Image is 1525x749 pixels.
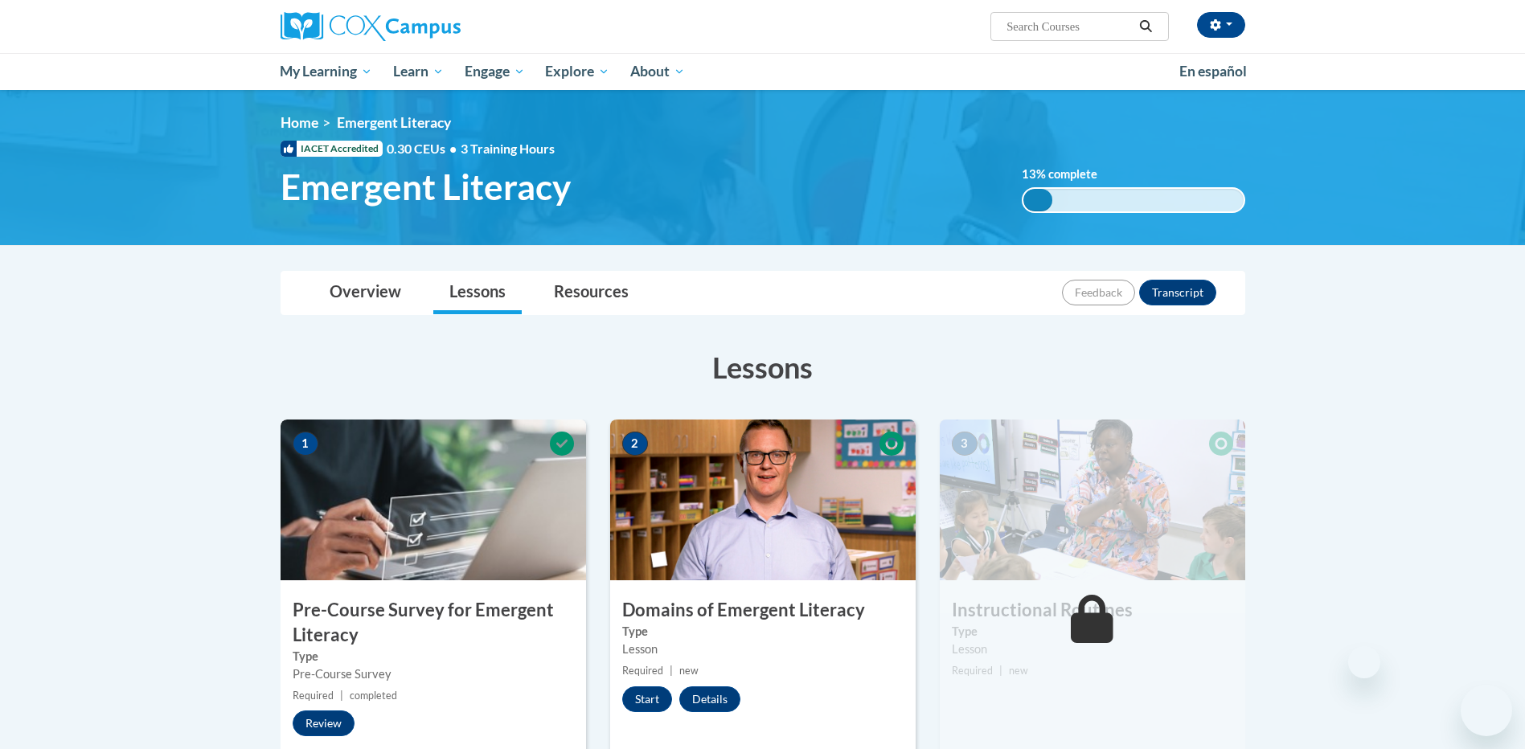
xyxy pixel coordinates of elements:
[1134,17,1158,36] button: Search
[465,62,525,81] span: Engage
[337,114,451,131] span: Emergent Literacy
[622,665,663,677] span: Required
[270,53,383,90] a: My Learning
[281,12,461,41] img: Cox Campus
[1062,280,1135,305] button: Feedback
[281,347,1245,387] h3: Lessons
[1022,166,1114,183] label: % complete
[622,641,904,658] div: Lesson
[620,53,695,90] a: About
[281,166,571,208] span: Emergent Literacy
[461,141,555,156] span: 3 Training Hours
[610,598,916,623] h3: Domains of Emergent Literacy
[940,420,1245,580] img: Course Image
[256,53,1269,90] div: Main menu
[1139,280,1216,305] button: Transcript
[1169,55,1257,88] a: En español
[1022,167,1036,181] span: 13
[293,690,334,702] span: Required
[281,141,383,157] span: IACET Accredited
[340,690,343,702] span: |
[280,62,372,81] span: My Learning
[679,665,699,677] span: new
[387,140,461,158] span: 0.30 CEUs
[393,62,444,81] span: Learn
[293,432,318,456] span: 1
[433,272,522,314] a: Lessons
[952,641,1233,658] div: Lesson
[293,665,574,683] div: Pre-Course Survey
[1461,685,1512,736] iframe: Button to launch messaging window
[454,53,535,90] a: Engage
[952,665,993,677] span: Required
[535,53,620,90] a: Explore
[314,272,417,314] a: Overview
[293,710,355,736] button: Review
[281,420,586,580] img: Course Image
[449,141,457,156] span: •
[281,12,586,41] a: Cox Campus
[1009,665,1028,677] span: new
[538,272,645,314] a: Resources
[940,598,1245,623] h3: Instructional Routines
[1348,646,1380,678] iframe: Close message
[281,598,586,648] h3: Pre-Course Survey for Emergent Literacy
[281,114,318,131] a: Home
[622,432,648,456] span: 2
[545,62,609,81] span: Explore
[952,623,1233,641] label: Type
[1197,12,1245,38] button: Account Settings
[1179,63,1247,80] span: En español
[622,623,904,641] label: Type
[999,665,1002,677] span: |
[952,432,978,456] span: 3
[670,665,673,677] span: |
[1023,189,1052,211] div: 13%
[610,420,916,580] img: Course Image
[350,690,397,702] span: completed
[630,62,685,81] span: About
[622,686,672,712] button: Start
[1005,17,1134,36] input: Search Courses
[679,686,740,712] button: Details
[383,53,454,90] a: Learn
[293,648,574,665] label: Type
